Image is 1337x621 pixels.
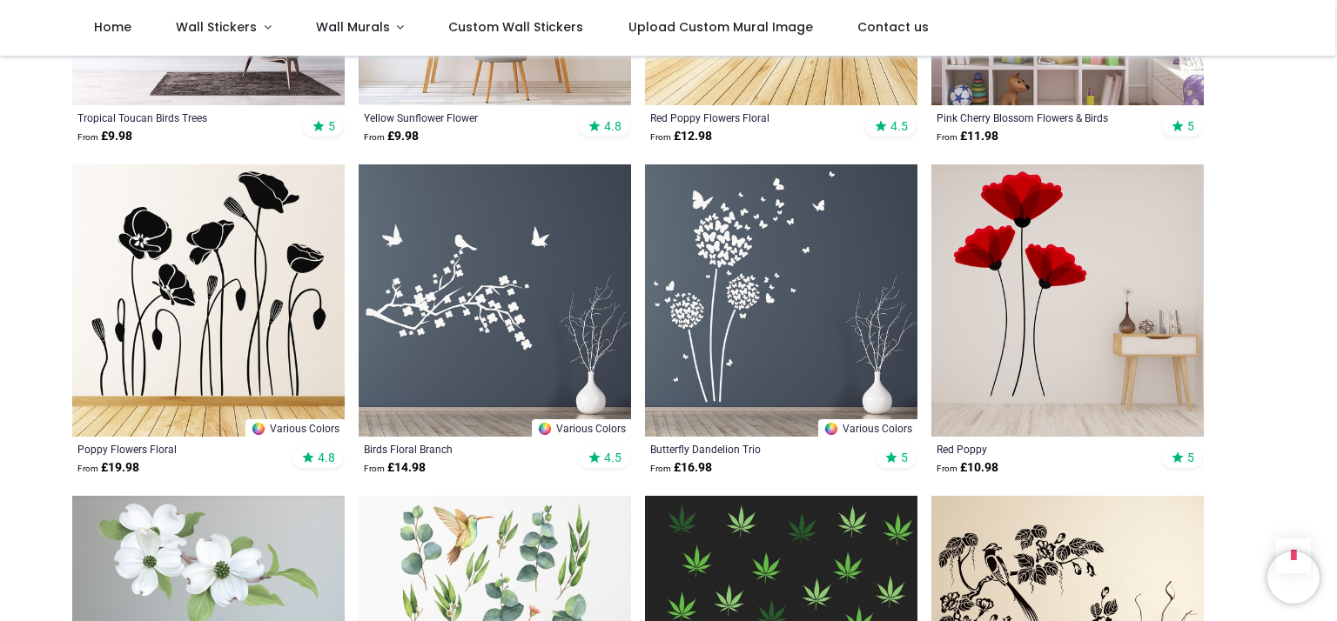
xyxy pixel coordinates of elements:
[537,421,553,437] img: Color Wheel
[364,128,419,145] strong: £ 9.98
[628,18,813,36] span: Upload Custom Mural Image
[364,464,385,473] span: From
[364,132,385,142] span: From
[818,419,917,437] a: Various Colors
[364,110,574,124] a: Yellow Sunflower Flower
[937,132,957,142] span: From
[650,128,712,145] strong: £ 12.98
[857,18,929,36] span: Contact us
[77,128,132,145] strong: £ 9.98
[364,459,426,477] strong: £ 14.98
[176,18,257,36] span: Wall Stickers
[245,419,345,437] a: Various Colors
[94,18,131,36] span: Home
[901,450,908,465] span: 5
[359,164,631,437] img: Birds Floral Branch Wall Sticker
[1187,450,1194,465] span: 5
[77,442,287,456] a: Poppy Flowers Floral
[937,442,1146,456] a: Red Poppy
[1267,551,1320,604] iframe: Brevo live chat
[251,421,266,437] img: Color Wheel
[364,442,574,456] a: Birds Floral Branch
[1187,118,1194,134] span: 5
[931,164,1204,437] img: Red Poppy Wall Sticker
[77,464,98,473] span: From
[604,118,621,134] span: 4.8
[77,110,287,124] a: Tropical Toucan Birds Trees
[448,18,583,36] span: Custom Wall Stickers
[318,450,335,465] span: 4.8
[650,132,671,142] span: From
[316,18,390,36] span: Wall Murals
[77,459,139,477] strong: £ 19.98
[532,419,631,437] a: Various Colors
[604,450,621,465] span: 4.5
[328,118,335,134] span: 5
[890,118,908,134] span: 4.5
[77,132,98,142] span: From
[650,110,860,124] a: Red Poppy Flowers Floral
[937,464,957,473] span: From
[650,459,712,477] strong: £ 16.98
[937,459,998,477] strong: £ 10.98
[650,442,860,456] a: Butterfly Dandelion Trio
[645,164,917,437] img: Butterfly Dandelion Trio Wall Sticker
[823,421,839,437] img: Color Wheel
[650,464,671,473] span: From
[72,164,345,437] img: Poppy Flowers Floral Wall Sticker
[937,128,998,145] strong: £ 11.98
[937,110,1146,124] a: Pink Cherry Blossom Flowers & Birds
